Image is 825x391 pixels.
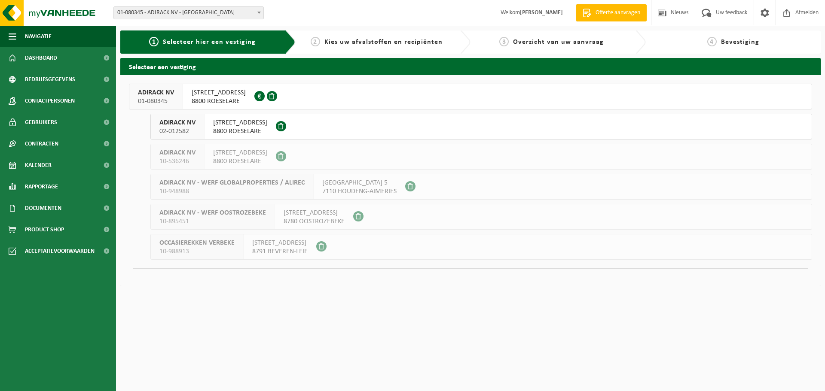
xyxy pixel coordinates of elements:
[150,114,812,139] button: ADIRACK NV 02-012582 [STREET_ADDRESS]8800 ROESELARE
[513,39,604,45] span: Overzicht van uw aanvraag
[120,58,821,75] h2: Selecteer een vestiging
[322,187,397,196] span: 7110 HOUDENG-AIMERIES
[159,209,266,217] span: ADIRACK NV - WERF OOSTROZEBEKE
[25,240,95,262] span: Acceptatievoorwaarden
[284,209,345,217] span: [STREET_ADDRESS]
[25,219,64,240] span: Product Shop
[213,118,267,127] span: [STREET_ADDRESS]
[252,247,308,256] span: 8791 BEVEREN-LEIE
[25,69,75,90] span: Bedrijfsgegevens
[129,84,812,109] button: ADIRACK NV 01-080345 [STREET_ADDRESS]8800 ROESELARE
[159,127,196,136] span: 02-012582
[324,39,443,45] span: Kies uw afvalstoffen en recipiënten
[192,97,246,106] span: 8800 ROESELARE
[25,47,57,69] span: Dashboard
[192,88,246,97] span: [STREET_ADDRESS]
[25,197,61,219] span: Documenten
[159,179,305,187] span: ADIRACK NV - WERF GLOBALPROPERTIES / ALIREC
[213,127,267,136] span: 8800 ROESELARE
[252,239,308,247] span: [STREET_ADDRESS]
[25,133,58,155] span: Contracten
[25,155,52,176] span: Kalender
[213,157,267,166] span: 8800 ROESELARE
[593,9,642,17] span: Offerte aanvragen
[138,97,174,106] span: 01-080345
[25,176,58,197] span: Rapportage
[499,37,509,46] span: 3
[721,39,759,45] span: Bevestiging
[576,4,647,21] a: Offerte aanvragen
[322,179,397,187] span: [GEOGRAPHIC_DATA] 5
[159,187,305,196] span: 10-948988
[159,239,235,247] span: OCCASIEREKKEN VERBEKE
[149,37,159,46] span: 1
[163,39,256,45] span: Selecteer hier een vestiging
[25,26,52,47] span: Navigatie
[159,149,196,157] span: ADIRACK NV
[284,217,345,226] span: 8780 OOSTROZEBEKE
[25,90,75,112] span: Contactpersonen
[114,7,263,19] span: 01-080345 - ADIRACK NV - ROESELARE
[138,88,174,97] span: ADIRACK NV
[311,37,320,46] span: 2
[707,37,717,46] span: 4
[159,157,196,166] span: 10-536246
[159,247,235,256] span: 10-988913
[159,217,266,226] span: 10-895451
[113,6,264,19] span: 01-080345 - ADIRACK NV - ROESELARE
[25,112,57,133] span: Gebruikers
[213,149,267,157] span: [STREET_ADDRESS]
[159,118,196,127] span: ADIRACK NV
[520,9,563,16] strong: [PERSON_NAME]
